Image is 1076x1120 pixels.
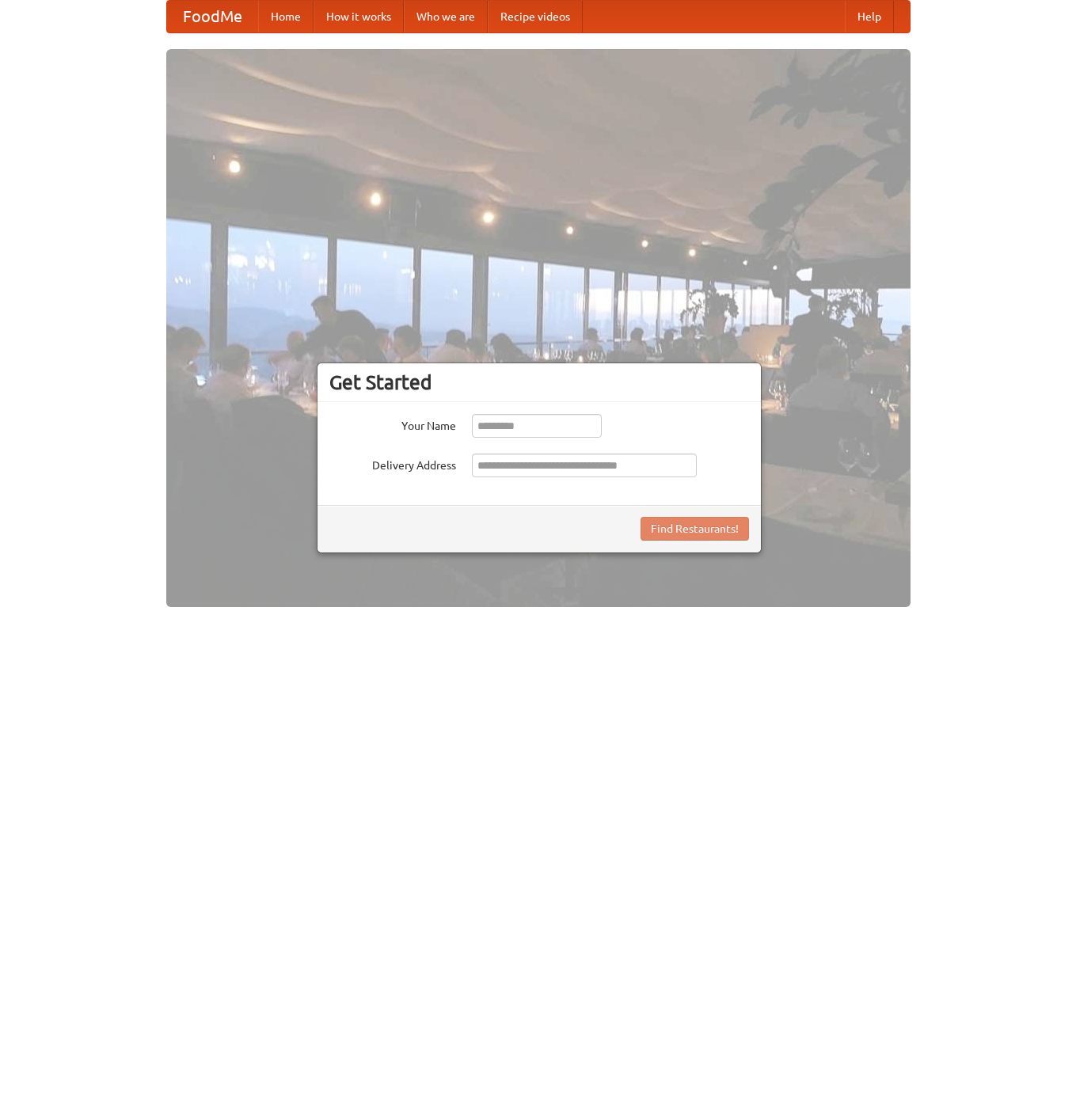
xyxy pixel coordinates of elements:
[329,370,749,394] h3: Get Started
[167,1,258,32] a: FoodMe
[314,1,404,32] a: How it works
[488,1,583,32] a: Recipe videos
[258,1,314,32] a: Home
[845,1,894,32] a: Help
[404,1,488,32] a: Who we are
[641,517,749,541] button: Find Restaurants!
[329,414,456,434] label: Your Name
[329,454,456,473] label: Delivery Address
